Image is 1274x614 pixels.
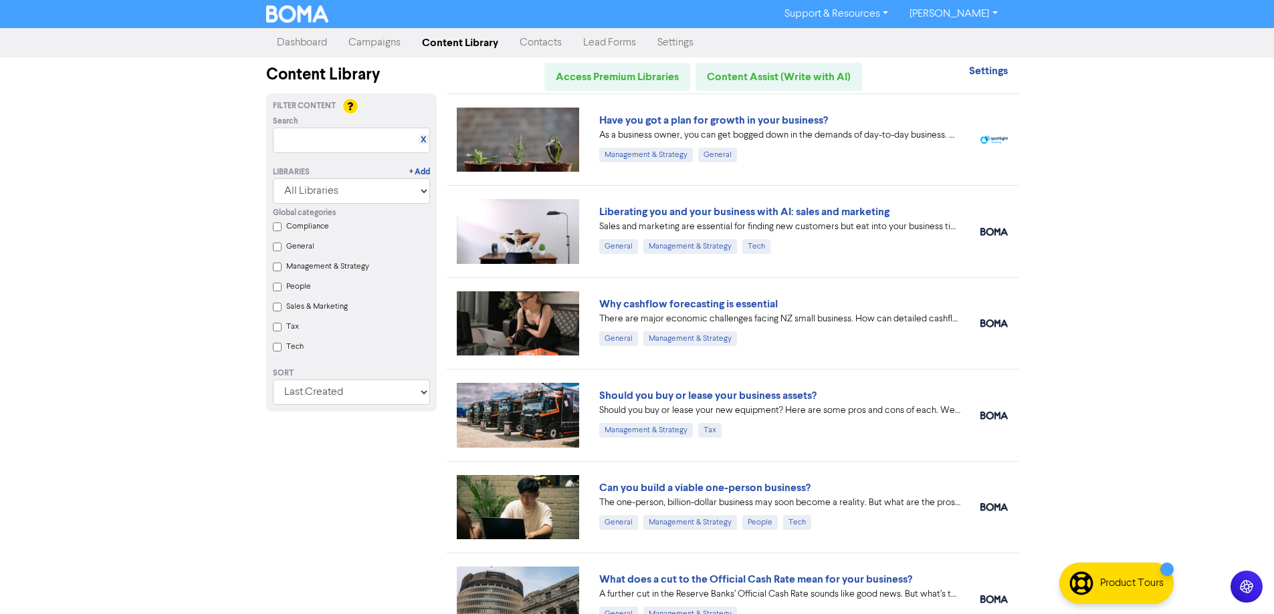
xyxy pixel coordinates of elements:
[411,29,509,56] a: Content Library
[266,29,338,56] a: Dashboard
[643,239,737,254] div: Management & Strategy
[643,515,737,530] div: Management & Strategy
[409,166,430,178] a: + Add
[572,29,647,56] a: Lead Forms
[286,281,311,293] label: People
[980,412,1008,420] img: boma_accounting
[286,321,299,333] label: Tax
[599,312,960,326] div: There are major economic challenges facing NZ small business. How can detailed cashflow forecasti...
[286,301,348,313] label: Sales & Marketing
[599,423,693,438] div: Management & Strategy
[969,66,1008,77] a: Settings
[698,148,737,162] div: General
[599,481,811,494] a: Can you build a viable one-person business?
[969,64,1008,78] strong: Settings
[980,595,1008,603] img: boma
[599,587,960,601] div: A further cut in the Reserve Banks’ Official Cash Rate sounds like good news. But what’s the real...
[742,515,778,530] div: People
[783,515,811,530] div: Tech
[599,297,778,311] a: Why cashflow forecasting is essential
[599,389,817,402] a: Should you buy or lease your business assets?
[273,116,298,128] span: Search
[599,496,960,510] div: The one-person, billion-dollar business may soon become a reality. But what are the pros and cons...
[266,5,329,23] img: BOMA Logo
[599,128,960,142] div: As a business owner, you can get bogged down in the demands of day-to-day business. We can help b...
[599,148,693,162] div: Management & Strategy
[273,367,430,379] div: Sort
[599,239,638,254] div: General
[980,503,1008,511] img: boma
[599,220,960,234] div: Sales and marketing are essential for finding new customers but eat into your business time. We e...
[599,515,638,530] div: General
[273,207,430,219] div: Global categories
[599,573,912,586] a: What does a cut to the Official Cash Rate mean for your business?
[696,63,862,91] a: Content Assist (Write with AI)
[599,331,638,346] div: General
[774,3,899,25] a: Support & Resources
[980,228,1008,236] img: boma
[273,100,430,112] div: Filter Content
[980,136,1008,144] img: spotlight
[286,261,369,273] label: Management & Strategy
[1207,550,1274,614] iframe: Chat Widget
[698,423,722,438] div: Tax
[643,331,737,346] div: Management & Strategy
[286,341,304,353] label: Tech
[544,63,690,91] a: Access Premium Libraries
[509,29,572,56] a: Contacts
[421,135,426,145] a: X
[286,220,329,233] label: Compliance
[266,63,437,87] div: Content Library
[273,166,310,178] div: Libraries
[599,404,960,418] div: Should you buy or lease your new equipment? Here are some pros and cons of each. We also can revi...
[647,29,704,56] a: Settings
[338,29,411,56] a: Campaigns
[980,319,1008,327] img: boma
[899,3,1008,25] a: [PERSON_NAME]
[599,114,828,127] a: Have you got a plan for growth in your business?
[599,205,889,218] a: Liberating you and your business with AI: sales and marketing
[742,239,770,254] div: Tech
[286,241,314,253] label: General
